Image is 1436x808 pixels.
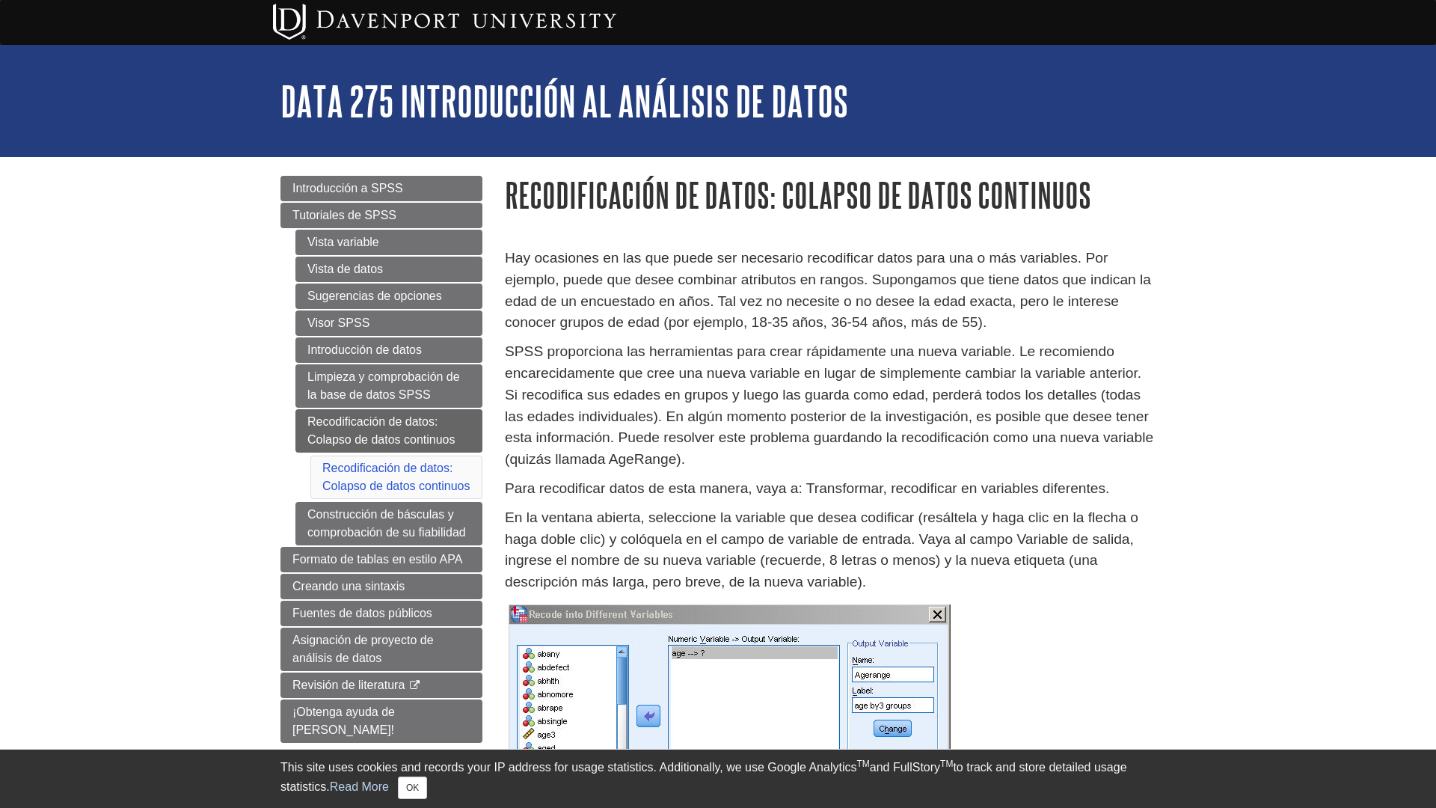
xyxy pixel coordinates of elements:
[295,257,482,282] a: Vista de datos
[505,478,1156,500] p: Para recodificar datos de esta manera, vaya a: Transformar, recodificar en variables diferentes.
[940,759,953,769] sup: TM
[280,601,482,626] a: Fuentes de datos públicos
[280,176,482,201] a: Introducción a SPSS
[280,203,482,228] a: Tutoriales de SPSS
[295,284,482,309] a: Sugerencias de opciones
[505,176,1156,214] h1: Recodificación de datos: Colapso de datos continuos
[292,553,462,566] span: Formato de tablas en estilo APA
[292,607,432,619] span: Fuentes de datos públicos
[280,574,482,599] a: Creando una sintaxis
[292,634,434,664] span: Asignación de proyecto de análisis de datos
[295,502,482,545] a: Construcción de básculas y comprobación de su fiabilidad
[292,182,403,195] span: Introducción a SPSS
[292,209,396,221] span: Tutoriales de SPSS
[280,547,482,572] a: Formato de tablas en estilo APA
[292,706,395,736] span: ¡Obtenga ayuda de [PERSON_NAME]!
[398,777,427,799] button: Close
[280,700,482,743] a: ¡Obtenga ayuda de [PERSON_NAME]!
[408,681,421,691] i: This link opens in a new window
[280,78,848,124] a: DATA 275 Introducción al análisis de datos
[292,580,405,593] span: Creando una sintaxis
[295,230,482,255] a: Vista variable
[505,248,1156,334] p: Hay ocasiones en las que puede ser necesario recodificar datos para una o más variables. Por ejem...
[330,780,389,793] a: Read More
[295,310,482,336] a: Visor SPSS
[273,4,616,40] img: Davenport University
[295,409,482,453] a: Recodificación de datos: Colapso de datos continuos
[505,341,1156,471] p: SPSS proporciona las herramientas para crear rápidamente una nueva variable. Le recomiendo encare...
[292,679,405,691] span: Revisión de literatura
[856,759,869,769] sup: TM
[280,628,482,671] a: Asignación de proyecto de análisis de datos
[295,364,482,408] a: Limpieza y comprobación de la base de datos SPSS
[295,337,482,363] a: Introducción de datos
[322,462,470,492] a: Recodificación de datos: Colapso de datos continuos
[280,759,1156,799] div: This site uses cookies and records your IP address for usage statistics. Additionally, we use Goo...
[280,673,482,698] a: Revisión de literatura
[505,507,1156,593] p: En la ventana abierta, seleccione la variable que desea codificar (resáltela y haga clic en la fl...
